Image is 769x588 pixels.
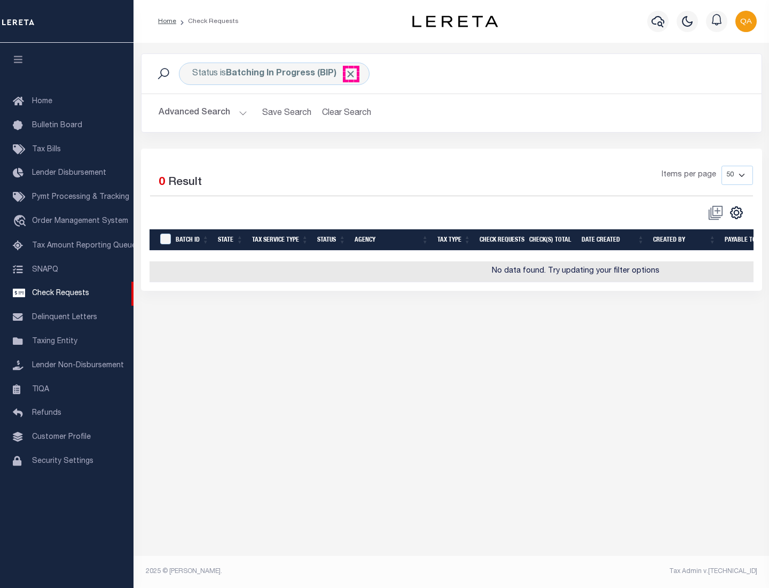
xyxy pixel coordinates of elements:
[459,567,757,576] div: Tax Admin v.[TECHNICAL_ID]
[313,229,350,251] th: Status: activate to sort column ascending
[226,69,356,78] b: Batching In Progress (BIP)
[32,385,49,393] span: TIQA
[176,17,239,26] li: Check Requests
[32,194,129,201] span: Pymt Processing & Tracking
[350,229,433,251] th: Agency: activate to sort column ascending
[248,229,313,251] th: Tax Service Type: activate to sort column ascending
[32,218,128,225] span: Order Management System
[32,314,97,321] span: Delinquent Letters
[159,177,165,188] span: 0
[735,11,757,32] img: svg+xml;base64,PHN2ZyB4bWxucz0iaHR0cDovL3d3dy53My5vcmcvMjAwMC9zdmciIHBvaW50ZXItZXZlbnRzPSJub25lIi...
[32,434,91,441] span: Customer Profile
[158,18,176,25] a: Home
[32,409,61,417] span: Refunds
[179,63,370,85] div: Status is
[214,229,248,251] th: State: activate to sort column ascending
[412,16,498,27] img: logo-dark.svg
[345,68,356,80] span: Click to Remove
[32,266,58,273] span: SNAPQ
[32,338,77,345] span: Taxing Entity
[159,103,247,123] button: Advanced Search
[168,174,202,191] label: Result
[662,169,716,181] span: Items per page
[32,290,89,297] span: Check Requests
[649,229,720,251] th: Created By: activate to sort column ascending
[13,215,30,229] i: travel_explore
[32,169,106,177] span: Lender Disbursement
[525,229,577,251] th: Check(s) Total
[32,242,136,250] span: Tax Amount Reporting Queue
[32,458,93,465] span: Security Settings
[256,103,318,123] button: Save Search
[475,229,525,251] th: Check Requests
[32,122,82,129] span: Bulletin Board
[577,229,649,251] th: Date Created: activate to sort column ascending
[138,567,452,576] div: 2025 © [PERSON_NAME].
[32,362,124,369] span: Lender Non-Disbursement
[32,146,61,153] span: Tax Bills
[171,229,214,251] th: Batch Id: activate to sort column ascending
[433,229,475,251] th: Tax Type: activate to sort column ascending
[32,98,52,105] span: Home
[318,103,376,123] button: Clear Search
